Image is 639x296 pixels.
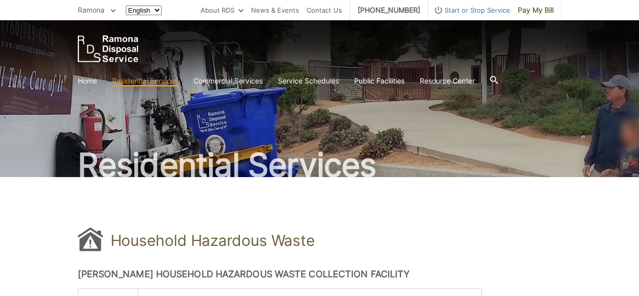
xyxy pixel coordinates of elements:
[78,75,97,87] a: Home
[251,5,299,16] a: News & Events
[278,75,339,87] a: Service Schedules
[193,75,263,87] a: Commercial Services
[112,75,178,87] a: Residential Services
[420,75,475,87] a: Resource Center
[354,75,405,87] a: Public Facilities
[78,6,105,14] span: Ramona
[307,5,342,16] a: Contact Us
[201,5,243,16] a: About RDS
[518,5,554,16] span: Pay My Bill
[78,149,562,181] h2: Residential Services
[78,269,562,280] h2: [PERSON_NAME] Household Hazardous Waste Collection Facility
[78,35,138,62] a: EDCD logo. Return to the homepage.
[111,231,315,249] h1: Household Hazardous Waste
[126,6,162,15] select: Select a language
